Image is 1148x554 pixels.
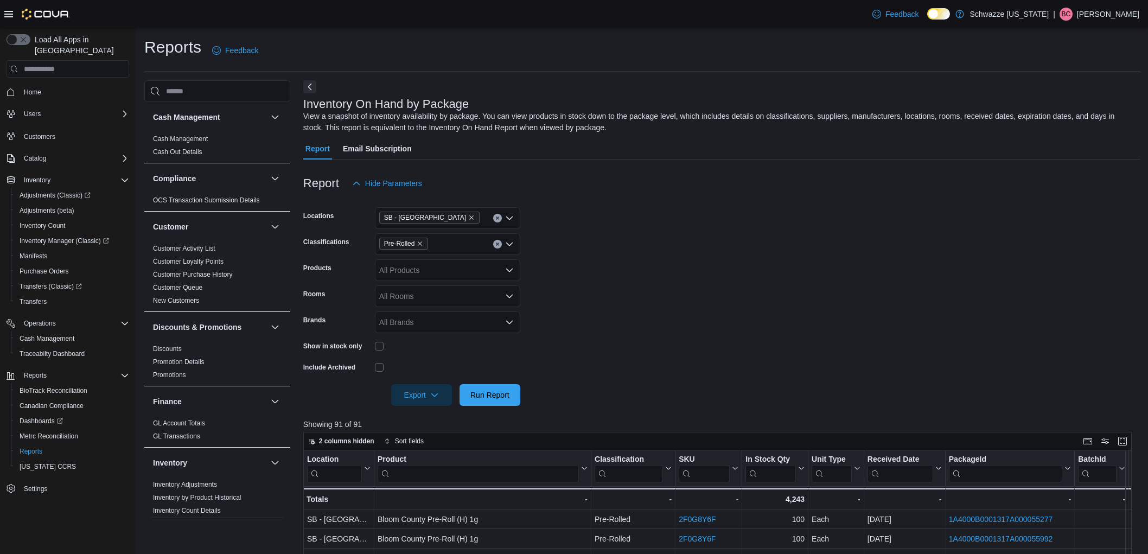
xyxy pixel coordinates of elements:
[20,221,66,230] span: Inventory Count
[949,515,1053,524] a: 1A4000B0001317A000055277
[304,435,379,448] button: 2 columns hidden
[153,148,202,156] a: Cash Out Details
[378,532,588,545] div: Bloom County Pre-Roll (H) 1g
[11,413,133,429] a: Dashboards
[1077,8,1139,21] p: [PERSON_NAME]
[15,234,113,247] a: Inventory Manager (Classic)
[153,506,221,515] span: Inventory Count Details
[20,237,109,245] span: Inventory Manager (Classic)
[745,455,796,465] div: In Stock Qty
[460,384,520,406] button: Run Report
[15,295,51,308] a: Transfers
[11,429,133,444] button: Metrc Reconciliation
[15,234,129,247] span: Inventory Manager (Classic)
[20,386,87,395] span: BioTrack Reconciliation
[1062,8,1071,21] span: BC
[20,349,85,358] span: Traceabilty Dashboard
[153,358,205,366] a: Promotion Details
[15,347,129,360] span: Traceabilty Dashboard
[153,432,200,441] span: GL Transactions
[269,395,282,408] button: Finance
[468,214,475,221] button: Remove SB - Glendale from selection in this group
[15,415,129,428] span: Dashboards
[1116,435,1129,448] button: Enter fullscreen
[745,532,805,545] div: 100
[15,384,92,397] a: BioTrack Reconciliation
[679,455,738,482] button: SKU
[24,88,41,97] span: Home
[11,294,133,309] button: Transfers
[24,110,41,118] span: Users
[1060,8,1073,21] div: Brennan Croy
[20,152,129,165] span: Catalog
[15,265,129,278] span: Purchase Orders
[303,316,326,324] label: Brands
[15,399,129,412] span: Canadian Compliance
[343,138,412,160] span: Email Subscription
[20,174,129,187] span: Inventory
[153,135,208,143] a: Cash Management
[153,493,241,502] span: Inventory by Product Historical
[595,455,663,482] div: Classification
[303,80,316,93] button: Next
[144,36,201,58] h1: Reports
[812,513,860,526] div: Each
[20,462,76,471] span: [US_STATE] CCRS
[949,493,1071,506] div: -
[15,430,82,443] a: Metrc Reconciliation
[20,129,129,143] span: Customers
[303,111,1135,133] div: View a snapshot of inventory availability by package. You can view products in stock down to the ...
[15,280,86,293] a: Transfers (Classic)
[20,447,42,456] span: Reports
[2,151,133,166] button: Catalog
[745,493,805,506] div: 4,243
[153,196,260,204] a: OCS Transaction Submission Details
[303,212,334,220] label: Locations
[868,493,942,506] div: -
[679,455,730,465] div: SKU
[153,345,182,353] span: Discounts
[153,419,205,427] a: GL Account Totals
[812,532,860,545] div: Each
[745,455,796,482] div: In Stock Qty
[2,368,133,383] button: Reports
[2,106,133,122] button: Users
[595,532,672,545] div: Pre-Rolled
[269,456,282,469] button: Inventory
[505,240,514,249] button: Open list of options
[812,455,852,465] div: Unit Type
[144,194,290,211] div: Compliance
[307,455,371,482] button: Location
[15,204,79,217] a: Adjustments (beta)
[15,204,129,217] span: Adjustments (beta)
[153,322,241,333] h3: Discounts & Promotions
[15,384,129,397] span: BioTrack Reconciliation
[927,8,950,20] input: Dark Mode
[595,493,672,506] div: -
[2,316,133,331] button: Operations
[1078,455,1117,465] div: BatchId
[307,455,362,465] div: Location
[153,371,186,379] span: Promotions
[269,321,282,334] button: Discounts & Promotions
[378,513,588,526] div: Bloom County Pre-Roll (H) 1g
[378,455,579,482] div: Product
[153,345,182,353] a: Discounts
[15,280,129,293] span: Transfers (Classic)
[153,457,187,468] h3: Inventory
[20,482,129,495] span: Settings
[303,363,355,372] label: Include Archived
[11,331,133,346] button: Cash Management
[949,534,1053,543] a: 1A4000B0001317A000055992
[153,257,224,266] span: Customer Loyalty Points
[20,317,129,330] span: Operations
[2,128,133,144] button: Customers
[493,214,502,222] button: Clear input
[153,271,233,278] a: Customer Purchase History
[868,513,942,526] div: [DATE]
[153,283,202,292] span: Customer Queue
[384,238,415,249] span: Pre-Rolled
[1078,493,1125,506] div: -
[595,513,672,526] div: Pre-Rolled
[505,266,514,275] button: Open list of options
